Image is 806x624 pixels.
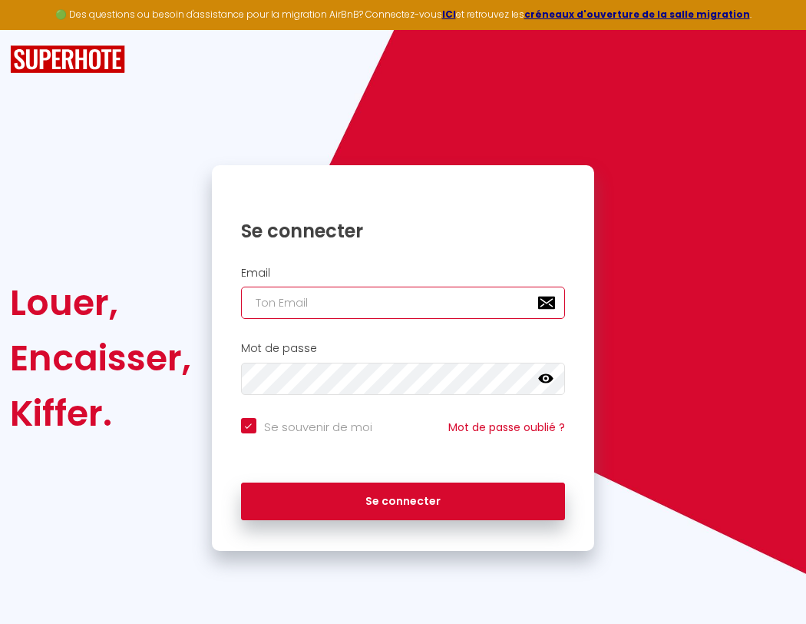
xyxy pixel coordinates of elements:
[241,483,566,521] button: Se connecter
[448,420,565,435] a: Mot de passe oublié ?
[10,275,191,330] div: Louer,
[10,45,125,74] img: SuperHote logo
[241,287,566,319] input: Ton Email
[442,8,456,21] a: ICI
[241,342,566,355] h2: Mot de passe
[241,267,566,280] h2: Email
[524,8,750,21] a: créneaux d'ouverture de la salle migration
[12,6,58,52] button: Ouvrir le widget de chat LiveChat
[10,386,191,441] div: Kiffer.
[241,219,566,243] h1: Se connecter
[10,330,191,386] div: Encaisser,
